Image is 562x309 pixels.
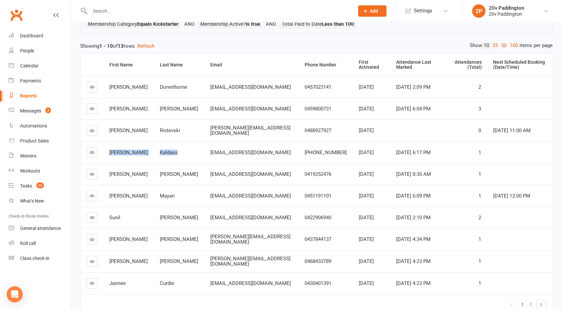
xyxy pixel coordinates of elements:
a: Tasks 22 [9,179,71,194]
div: Product Sales [20,138,49,143]
a: Payments [9,73,71,88]
span: 0 [478,127,481,133]
div: Next Scheduled Booking (Date/Time) [493,60,547,70]
span: 1 [478,236,481,242]
span: 1 [521,300,524,309]
span: [DATE] [359,106,374,112]
strong: 1 - 10 [99,43,113,49]
a: Reports [9,88,71,103]
a: Waivers [9,148,71,164]
span: [PERSON_NAME] [109,258,148,264]
span: Ristevski [160,127,180,133]
a: Calendar [9,58,71,73]
span: Membership Active? [200,21,260,27]
a: What's New [9,194,71,209]
span: [EMAIL_ADDRESS][DOMAIN_NAME] [210,280,291,286]
span: 0459800731 [305,106,331,112]
input: Search... [88,6,349,16]
a: Clubworx [8,7,25,23]
span: [PHONE_NUMBER] [305,149,347,156]
span: [PERSON_NAME] [109,236,148,242]
span: 1 [478,171,481,177]
div: Messages [20,108,41,113]
span: [EMAIL_ADDRESS][DOMAIN_NAME] [210,215,291,221]
span: [DATE] [359,215,374,221]
div: Roll call [20,241,36,246]
span: 0430401391 [305,280,331,286]
span: [EMAIL_ADDRESS][DOMAIN_NAME] [210,84,291,90]
div: 20v Paddington [489,11,524,17]
span: [DATE] [359,149,374,156]
span: [DATE] 2:09 PM [396,84,431,90]
span: 3 [478,106,481,112]
span: [PERSON_NAME] [109,84,148,90]
a: Automations [9,118,71,133]
span: [PERSON_NAME] [160,215,198,221]
span: 1 [478,149,481,156]
span: 0422906940 [305,215,331,221]
div: What's New [20,198,44,204]
a: General attendance kiosk mode [9,221,71,236]
span: 0468433789 [305,258,331,264]
a: Workouts [9,164,71,179]
span: [EMAIL_ADDRESS][DOMAIN_NAME] [210,106,291,112]
a: People [9,43,71,58]
span: 2 [478,215,481,221]
span: [PERSON_NAME][EMAIL_ADDRESS][DOMAIN_NAME] [210,256,291,267]
span: Total Paid to Date [282,21,354,27]
div: Show items per page [470,42,553,49]
a: Dashboard [9,28,71,43]
span: 2 [529,300,532,309]
div: Attendance Last Marked [396,60,435,70]
strong: Less than 100 [322,21,354,27]
span: [PERSON_NAME] [160,106,198,112]
div: Payments [20,78,41,83]
span: [DATE] [359,193,374,199]
strong: 13 [118,43,124,49]
span: Add [370,8,378,14]
span: [DATE] [359,258,374,264]
div: People [20,48,34,53]
span: [PERSON_NAME] [160,258,198,264]
button: Add [358,5,386,17]
div: Calendar [20,63,39,68]
div: Waivers [20,153,36,159]
span: [DATE] [359,127,374,133]
span: 0457023141 [305,84,331,90]
span: 1 [478,280,481,286]
a: 10 [482,42,491,49]
div: General attendance [20,226,61,231]
span: [PERSON_NAME] [109,106,148,112]
span: [DATE] 4:23 PM [396,258,431,264]
div: Phone Number [305,62,347,67]
div: 2P [472,4,485,18]
span: [EMAIL_ADDRESS][DOMAIN_NAME] [210,193,291,199]
span: 0488927927 [305,127,331,133]
div: Dashboard [20,33,43,38]
span: [PERSON_NAME] [109,149,148,156]
span: 2 [478,84,481,90]
a: Messages 3 [9,103,71,118]
span: Donnithorne [160,84,187,90]
a: 50 [499,42,508,49]
span: [EMAIL_ADDRESS][DOMAIN_NAME] [210,171,291,177]
div: 20v Paddington [489,5,524,11]
div: Open Intercom Messenger [7,286,23,302]
span: [DATE] [359,84,374,90]
strong: Equals Kickstarter [137,21,179,27]
span: 22 [36,183,44,188]
span: [DATE] 12:00 PM [493,193,530,199]
div: Last Name [160,62,199,67]
div: First Activated [359,60,385,70]
div: Workouts [20,168,40,174]
a: 100 [508,42,520,49]
span: 0437844137 [305,236,331,242]
a: 2 [527,300,535,309]
span: [PERSON_NAME] [109,171,148,177]
span: [DATE] 6:04 PM [396,106,431,112]
span: Curdie [160,280,174,286]
span: [DATE] 4:23 PM [396,280,431,286]
span: [EMAIL_ADDRESS][DOMAIN_NAME] [210,149,291,156]
span: 1 [478,258,481,264]
span: Settings [414,3,432,18]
